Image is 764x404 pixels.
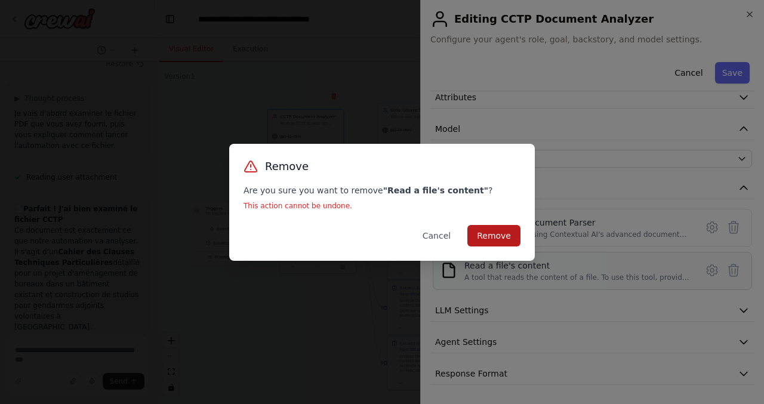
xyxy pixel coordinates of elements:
button: Remove [467,225,520,246]
strong: " Read a file's content " [383,186,488,195]
button: Cancel [413,225,460,246]
p: Are you sure you want to remove ? [244,184,520,196]
h3: Remove [265,158,309,175]
p: This action cannot be undone. [244,201,520,211]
